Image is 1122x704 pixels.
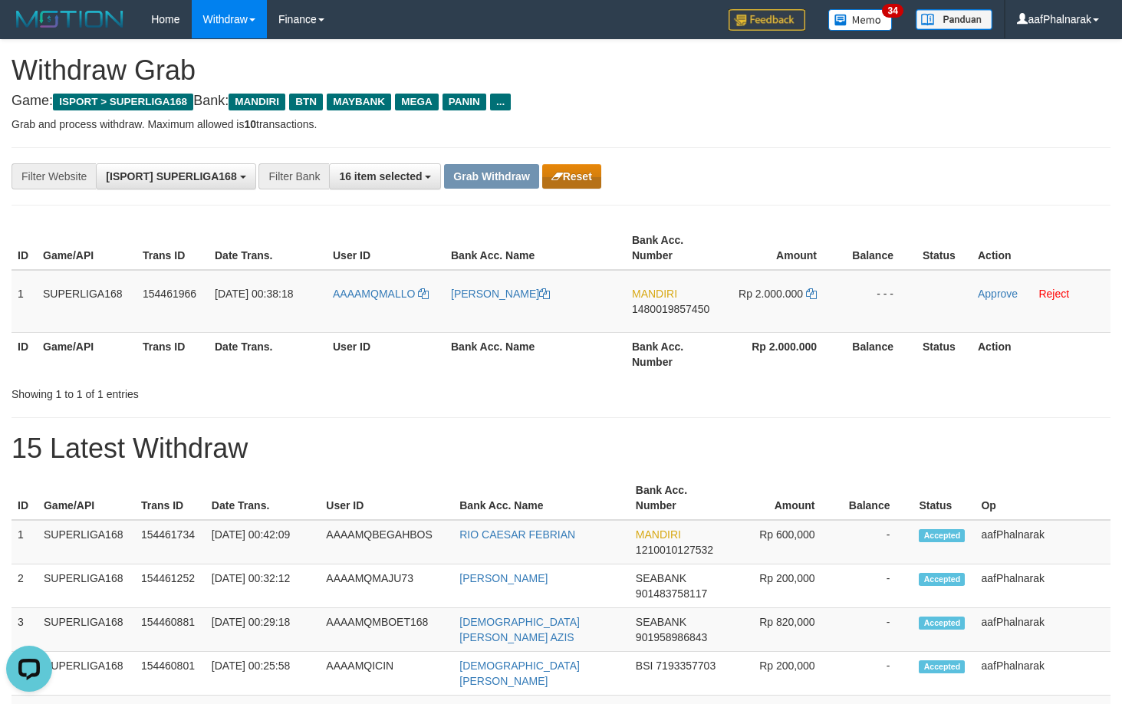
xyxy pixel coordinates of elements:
[135,476,206,520] th: Trans ID
[443,94,486,110] span: PANIN
[975,476,1110,520] th: Op
[916,332,972,376] th: Status
[289,94,323,110] span: BTN
[327,226,445,270] th: User ID
[919,529,965,542] span: Accepted
[106,170,236,183] span: [ISPORT] SUPERLIGA168
[12,380,456,402] div: Showing 1 to 1 of 1 entries
[626,332,724,376] th: Bank Acc. Number
[975,652,1110,696] td: aafPhalnarak
[724,226,840,270] th: Amount
[38,564,135,608] td: SUPERLIGA168
[630,476,726,520] th: Bank Acc. Number
[636,544,713,556] span: Copy 1210010127532 to clipboard
[453,476,630,520] th: Bank Acc. Name
[636,587,707,600] span: Copy 901483758117 to clipboard
[636,616,686,628] span: SEABANK
[12,94,1110,109] h4: Game: Bank:
[632,303,709,315] span: Copy 1480019857450 to clipboard
[919,660,965,673] span: Accepted
[919,617,965,630] span: Accepted
[206,564,320,608] td: [DATE] 00:32:12
[459,528,575,541] a: RIO CAESAR FEBRIAN
[320,520,453,564] td: AAAAMQBEGAHBOS
[726,476,838,520] th: Amount
[244,118,256,130] strong: 10
[137,226,209,270] th: Trans ID
[840,332,916,376] th: Balance
[320,608,453,652] td: AAAAMQMBOET168
[143,288,196,300] span: 154461966
[913,476,975,520] th: Status
[96,163,255,189] button: [ISPORT] SUPERLIGA168
[137,332,209,376] th: Trans ID
[838,476,913,520] th: Balance
[459,572,548,584] a: [PERSON_NAME]
[838,564,913,608] td: -
[209,226,327,270] th: Date Trans.
[135,520,206,564] td: 154461734
[38,608,135,652] td: SUPERLIGA168
[37,226,137,270] th: Game/API
[53,94,193,110] span: ISPORT > SUPERLIGA168
[972,332,1110,376] th: Action
[206,608,320,652] td: [DATE] 00:29:18
[258,163,329,189] div: Filter Bank
[333,288,415,300] span: AAAAMQMALLO
[724,332,840,376] th: Rp 2.000.000
[882,4,903,18] span: 34
[636,660,653,672] span: BSI
[12,270,37,333] td: 1
[12,163,96,189] div: Filter Website
[919,573,965,586] span: Accepted
[135,564,206,608] td: 154461252
[451,288,550,300] a: [PERSON_NAME]
[490,94,511,110] span: ...
[459,660,580,687] a: [DEMOGRAPHIC_DATA][PERSON_NAME]
[37,270,137,333] td: SUPERLIGA168
[828,9,893,31] img: Button%20Memo.svg
[840,226,916,270] th: Balance
[320,564,453,608] td: AAAAMQMAJU73
[209,332,327,376] th: Date Trans.
[445,332,626,376] th: Bank Acc. Name
[636,528,681,541] span: MANDIRI
[320,476,453,520] th: User ID
[12,55,1110,86] h1: Withdraw Grab
[320,652,453,696] td: AAAAMQICIN
[215,288,293,300] span: [DATE] 00:38:18
[12,226,37,270] th: ID
[12,476,38,520] th: ID
[444,164,538,189] button: Grab Withdraw
[135,652,206,696] td: 154460801
[327,94,391,110] span: MAYBANK
[206,476,320,520] th: Date Trans.
[327,332,445,376] th: User ID
[978,288,1018,300] a: Approve
[636,572,686,584] span: SEABANK
[838,652,913,696] td: -
[838,520,913,564] td: -
[445,226,626,270] th: Bank Acc. Name
[206,652,320,696] td: [DATE] 00:25:58
[12,117,1110,132] p: Grab and process withdraw. Maximum allowed is transactions.
[135,608,206,652] td: 154460881
[1038,288,1069,300] a: Reject
[333,288,429,300] a: AAAAMQMALLO
[459,616,580,643] a: [DEMOGRAPHIC_DATA][PERSON_NAME] AZIS
[975,520,1110,564] td: aafPhalnarak
[916,226,972,270] th: Status
[6,6,52,52] button: Open LiveChat chat widget
[12,520,38,564] td: 1
[339,170,422,183] span: 16 item selected
[329,163,441,189] button: 16 item selected
[395,94,439,110] span: MEGA
[12,8,128,31] img: MOTION_logo.png
[12,608,38,652] td: 3
[806,288,817,300] a: Copy 2000000 to clipboard
[656,660,716,672] span: Copy 7193357703 to clipboard
[542,164,601,189] button: Reset
[972,226,1110,270] th: Action
[975,608,1110,652] td: aafPhalnarak
[726,608,838,652] td: Rp 820,000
